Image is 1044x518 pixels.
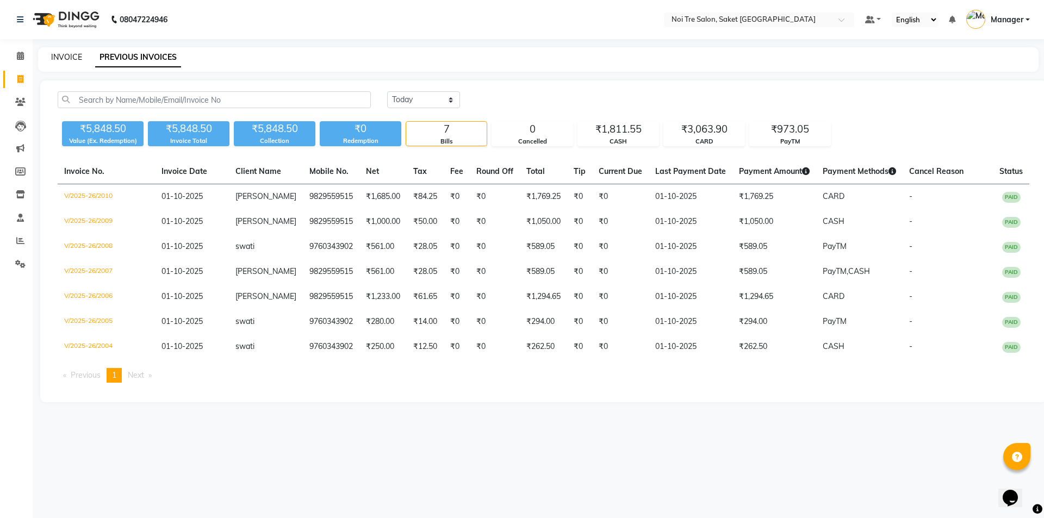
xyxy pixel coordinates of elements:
span: 01-10-2025 [161,266,203,276]
td: ₹1,000.00 [359,209,407,234]
td: ₹589.05 [732,259,816,284]
td: ₹0 [470,209,520,234]
span: 01-10-2025 [161,241,203,251]
span: Status [999,166,1023,176]
td: ₹0 [567,209,592,234]
td: ₹0 [470,284,520,309]
td: ₹0 [470,184,520,210]
div: CASH [578,137,658,146]
span: 01-10-2025 [161,291,203,301]
span: [PERSON_NAME] [235,191,296,201]
div: ₹5,848.50 [62,121,144,136]
span: CASH [848,266,870,276]
span: - [909,291,912,301]
td: ₹28.05 [407,234,444,259]
span: 1 [112,370,116,380]
input: Search by Name/Mobile/Email/Invoice No [58,91,371,108]
span: [PERSON_NAME] [235,216,296,226]
td: 01-10-2025 [649,284,732,309]
td: ₹1,294.65 [732,284,816,309]
td: ₹561.00 [359,234,407,259]
td: ₹12.50 [407,334,444,359]
td: 01-10-2025 [649,259,732,284]
td: ₹561.00 [359,259,407,284]
iframe: chat widget [998,475,1033,507]
span: Total [526,166,545,176]
span: Manager [991,14,1023,26]
td: ₹0 [444,334,470,359]
td: ₹1,685.00 [359,184,407,210]
div: Value (Ex. Redemption) [62,136,144,146]
td: V/2025-26/2008 [58,234,155,259]
span: PayTM, [823,266,848,276]
td: V/2025-26/2005 [58,309,155,334]
td: ₹0 [592,259,649,284]
td: ₹0 [470,259,520,284]
td: ₹0 [470,309,520,334]
span: [PERSON_NAME] [235,266,296,276]
td: 9829559515 [303,184,359,210]
span: Payment Amount [739,166,810,176]
b: 08047224946 [120,4,167,35]
span: Cancel Reason [909,166,964,176]
span: Net [366,166,379,176]
span: - [909,241,912,251]
td: ₹0 [444,284,470,309]
span: PayTM [823,316,847,326]
td: ₹1,294.65 [520,284,567,309]
td: ₹0 [592,209,649,234]
div: ₹0 [320,121,401,136]
span: swati [235,316,254,326]
span: Client Name [235,166,281,176]
span: PAID [1002,192,1021,203]
span: Previous [71,370,101,380]
span: PAID [1002,217,1021,228]
div: 7 [406,122,487,137]
td: ₹262.50 [732,334,816,359]
span: PayTM [823,241,847,251]
img: logo [28,4,102,35]
span: CARD [823,191,844,201]
td: ₹0 [592,184,649,210]
span: PAID [1002,292,1021,303]
td: ₹280.00 [359,309,407,334]
td: ₹589.05 [520,234,567,259]
td: ₹0 [567,234,592,259]
td: ₹0 [567,284,592,309]
span: - [909,266,912,276]
td: V/2025-26/2006 [58,284,155,309]
td: ₹1,050.00 [520,209,567,234]
span: Current Due [599,166,642,176]
span: Fee [450,166,463,176]
td: 01-10-2025 [649,309,732,334]
td: ₹14.00 [407,309,444,334]
td: 01-10-2025 [649,334,732,359]
span: Last Payment Date [655,166,726,176]
td: ₹262.50 [520,334,567,359]
span: Round Off [476,166,513,176]
div: PayTM [750,137,830,146]
td: ₹0 [470,234,520,259]
td: ₹0 [444,259,470,284]
span: PAID [1002,317,1021,328]
img: Manager [966,10,985,29]
td: ₹1,769.25 [520,184,567,210]
span: - [909,216,912,226]
td: V/2025-26/2010 [58,184,155,210]
td: V/2025-26/2004 [58,334,155,359]
span: Tip [574,166,586,176]
div: Invoice Total [148,136,229,146]
td: 01-10-2025 [649,209,732,234]
td: 9760343902 [303,234,359,259]
span: Invoice Date [161,166,207,176]
span: Tax [413,166,427,176]
td: ₹0 [444,209,470,234]
td: ₹0 [567,259,592,284]
span: Mobile No. [309,166,349,176]
td: ₹0 [592,284,649,309]
td: ₹294.00 [732,309,816,334]
span: swati [235,241,254,251]
span: 01-10-2025 [161,216,203,226]
div: ₹973.05 [750,122,830,137]
a: INVOICE [51,52,82,62]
